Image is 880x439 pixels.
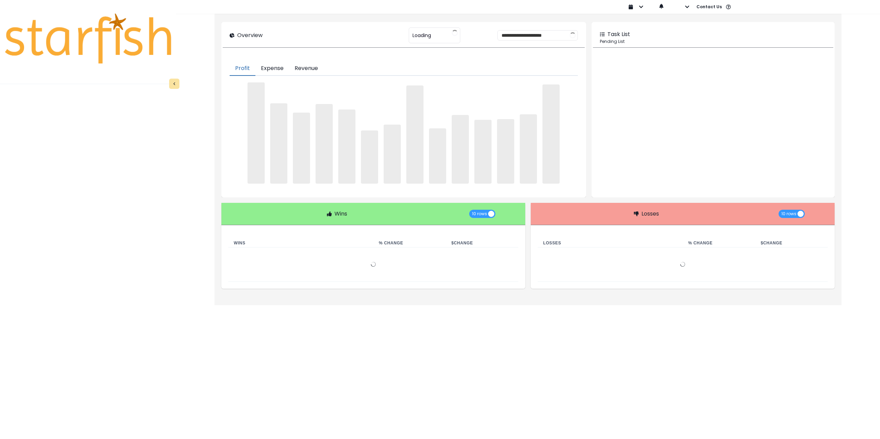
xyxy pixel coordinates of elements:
[230,61,255,76] button: Profit
[683,239,755,247] th: % Change
[781,210,796,218] span: 10 rows
[338,109,355,184] span: ‌
[228,239,373,247] th: Wins
[247,82,265,184] span: ‌
[255,61,289,76] button: Expense
[542,84,560,184] span: ‌
[293,113,310,184] span: ‌
[406,85,423,183] span: ‌
[607,30,630,38] p: Task List
[429,128,446,183] span: ‌
[641,210,659,218] p: Losses
[538,239,683,247] th: Losses
[316,104,333,183] span: ‌
[412,28,431,43] span: Loading
[600,38,826,45] p: Pending List
[497,119,514,183] span: ‌
[755,239,828,247] th: $ Change
[361,130,378,184] span: ‌
[474,120,492,183] span: ‌
[446,239,518,247] th: $ Change
[373,239,446,247] th: % Change
[289,61,323,76] button: Revenue
[270,103,287,184] span: ‌
[452,115,469,184] span: ‌
[334,210,347,218] p: Wins
[384,125,401,184] span: ‌
[237,31,263,39] p: Overview
[472,210,487,218] span: 10 rows
[520,114,537,184] span: ‌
